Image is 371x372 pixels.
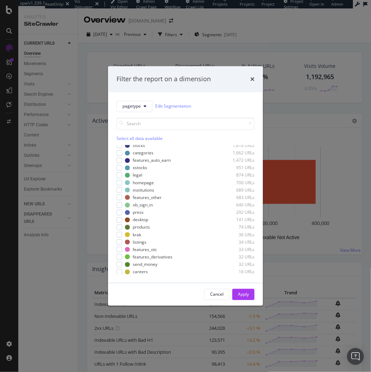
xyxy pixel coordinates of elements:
[220,194,254,200] div: 683 URLs
[133,224,150,230] div: products
[220,150,254,156] div: 1,662 URLs
[210,291,224,297] div: Cancel
[220,158,254,163] div: 1,472 URLs
[133,194,162,200] div: features_other
[133,217,148,223] div: desktop
[220,217,254,223] div: 141 URLs
[155,103,191,110] a: Edit Segmentation
[117,75,211,84] div: Filter the report on a dimension
[117,101,152,112] button: pagetype
[220,232,254,238] div: 36 URLs
[133,165,147,171] div: xstocks
[347,348,364,365] div: Open Intercom Messenger
[238,291,249,297] div: Apply
[133,239,146,245] div: listings
[117,135,254,141] div: Select all data available
[122,103,141,109] span: pagetype
[220,246,254,252] div: 33 URLs
[133,187,154,193] div: institutions
[220,262,254,268] div: 32 URLs
[220,254,254,260] div: 32 URLs
[220,269,254,275] div: 16 URLs
[220,187,254,193] div: 689 URLs
[220,202,254,208] div: 640 URLs
[250,75,254,84] div: times
[133,150,153,156] div: categories
[133,254,172,260] div: features_derivatives
[133,158,171,163] div: features_auto_earn
[220,210,254,216] div: 292 URLs
[220,165,254,171] div: 951 URLs
[220,239,254,245] div: 34 URLs
[133,202,153,208] div: ob_sign_in
[133,269,148,275] div: careers
[133,232,141,238] div: krak
[133,262,157,268] div: send_money
[220,180,254,186] div: 700 URLs
[133,172,142,178] div: legal
[108,66,263,306] div: modal
[220,224,254,230] div: 74 URLs
[117,117,254,130] input: Search
[133,210,144,216] div: press
[220,142,254,148] div: 1,816 URLs
[220,172,254,178] div: 874 URLs
[204,289,229,300] button: Cancel
[133,246,157,252] div: features_otc
[133,142,145,148] div: stocks
[133,180,154,186] div: homepage
[232,289,254,300] button: Apply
